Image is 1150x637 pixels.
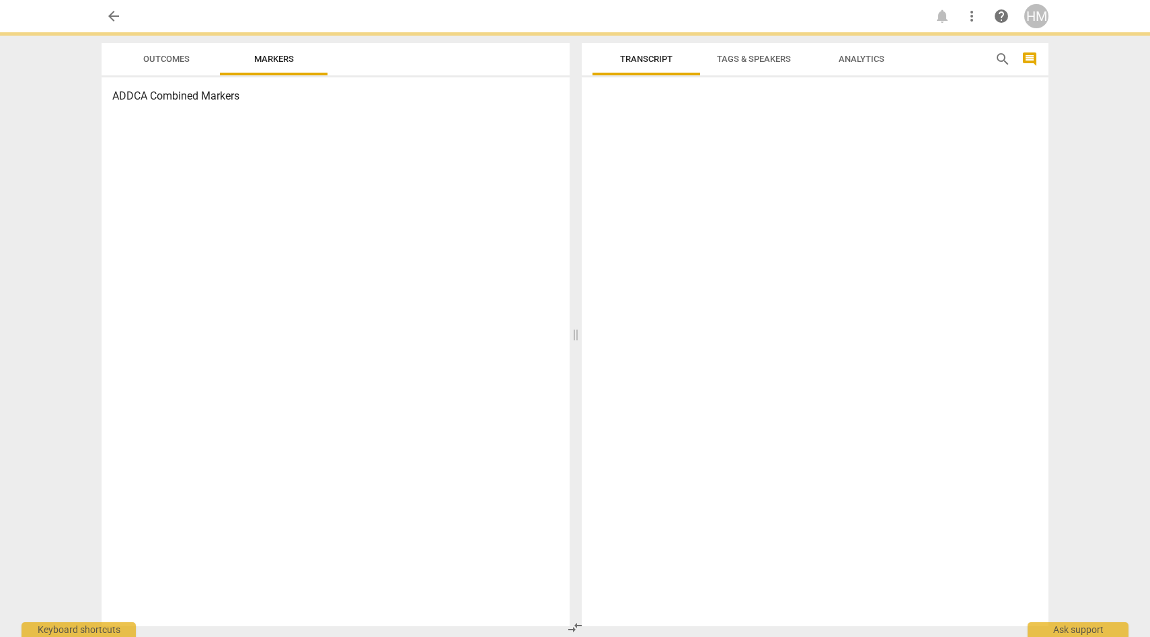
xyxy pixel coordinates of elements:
h3: ADDCA Combined Markers [112,88,559,104]
span: Transcript [620,54,673,64]
span: Tags & Speakers [717,54,791,64]
span: Outcomes [143,54,190,64]
div: Ask support [1028,622,1128,637]
span: compare_arrows [567,620,583,636]
span: comment [1022,51,1038,67]
button: HM [1024,4,1048,28]
span: more_vert [964,8,980,24]
span: search [995,51,1011,67]
a: Help [989,4,1013,28]
span: arrow_back [106,8,122,24]
span: Markers [254,54,294,64]
span: help [993,8,1009,24]
div: Keyboard shortcuts [22,622,136,637]
button: Show/Hide comments [1019,48,1040,70]
span: Analytics [839,54,884,64]
button: Search [992,48,1013,70]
